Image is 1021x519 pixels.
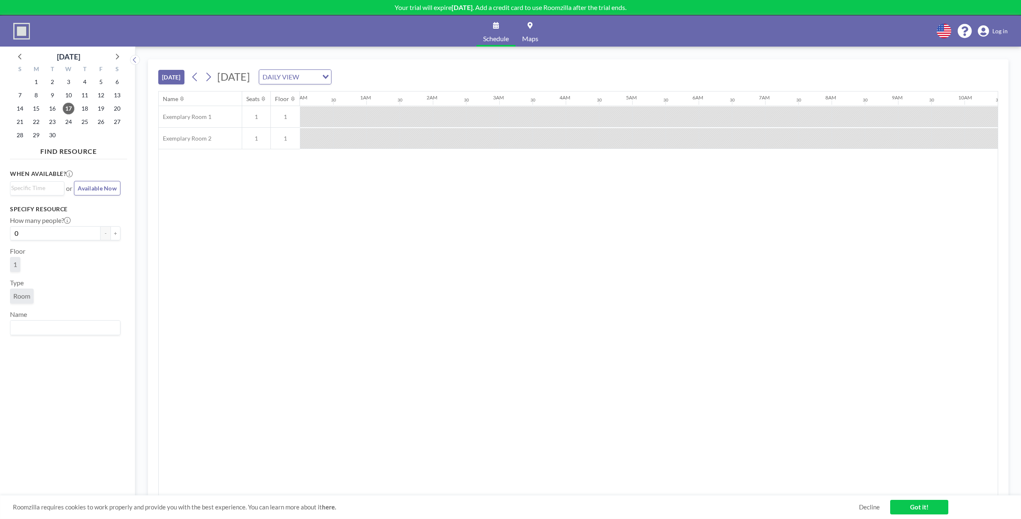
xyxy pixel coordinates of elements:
a: Got it! [890,500,948,514]
span: Saturday, September 27, 2025 [111,116,123,128]
div: 12AM [294,94,307,101]
span: Log in [992,27,1008,35]
span: 1 [242,135,270,142]
a: Log in [978,25,1008,37]
button: [DATE] [158,70,184,84]
span: Room [13,292,30,300]
button: Available Now [74,181,120,195]
h3: Specify resource [10,205,120,213]
span: Friday, September 12, 2025 [95,89,107,101]
div: 30 [996,97,1001,103]
div: 30 [929,97,934,103]
span: 1 [242,113,270,121]
span: [DATE] [217,70,250,83]
div: Seats [246,95,260,103]
span: DAILY VIEW [261,72,301,82]
span: or [66,184,72,193]
div: T [76,64,93,75]
span: Monday, September 1, 2025 [30,76,42,88]
div: Search for option [10,182,64,194]
label: Name [10,310,27,319]
span: Monday, September 15, 2025 [30,103,42,114]
label: How many people? [10,216,71,225]
span: Saturday, September 6, 2025 [111,76,123,88]
div: 30 [530,97,535,103]
a: Decline [859,503,880,511]
div: 30 [796,97,801,103]
input: Search for option [11,322,115,333]
div: 9AM [892,94,903,101]
b: [DATE] [452,3,473,11]
span: 1 [13,260,17,269]
div: F [93,64,109,75]
span: Monday, September 22, 2025 [30,116,42,128]
div: 10AM [958,94,972,101]
div: Search for option [259,70,331,84]
div: Name [163,95,178,103]
div: 2AM [427,94,437,101]
div: 6AM [692,94,703,101]
span: Thursday, September 18, 2025 [79,103,91,114]
span: Schedule [483,35,509,42]
button: - [101,226,110,240]
span: Maps [522,35,538,42]
input: Search for option [302,72,317,82]
div: 7AM [759,94,770,101]
div: 30 [464,97,469,103]
button: + [110,226,120,240]
div: Search for option [10,321,120,335]
span: Friday, September 5, 2025 [95,76,107,88]
span: Sunday, September 14, 2025 [14,103,26,114]
span: Wednesday, September 17, 2025 [63,103,74,114]
div: [DATE] [57,51,80,62]
span: Saturday, September 20, 2025 [111,103,123,114]
input: Search for option [11,183,59,193]
div: 30 [863,97,868,103]
span: Wednesday, September 24, 2025 [63,116,74,128]
img: organization-logo [13,23,30,40]
div: T [44,64,61,75]
a: Schedule [476,15,515,47]
span: Wednesday, September 3, 2025 [63,76,74,88]
h4: FIND RESOURCE [10,144,127,156]
label: Type [10,279,24,287]
div: 30 [730,97,735,103]
span: Tuesday, September 23, 2025 [47,116,58,128]
span: Sunday, September 21, 2025 [14,116,26,128]
span: Thursday, September 25, 2025 [79,116,91,128]
span: Exemplary Room 1 [159,113,211,121]
span: 1 [271,113,300,121]
div: 8AM [825,94,836,101]
div: 30 [398,97,403,103]
span: Thursday, September 11, 2025 [79,89,91,101]
span: 1 [271,135,300,142]
span: Sunday, September 7, 2025 [14,89,26,101]
div: Floor [275,95,289,103]
span: Friday, September 26, 2025 [95,116,107,128]
span: Thursday, September 4, 2025 [79,76,91,88]
div: 5AM [626,94,637,101]
span: Tuesday, September 2, 2025 [47,76,58,88]
span: Roomzilla requires cookies to work properly and provide you with the best experience. You can lea... [13,503,859,511]
span: Sunday, September 28, 2025 [14,129,26,141]
span: Friday, September 19, 2025 [95,103,107,114]
div: 30 [331,97,336,103]
span: Wednesday, September 10, 2025 [63,89,74,101]
a: here. [322,503,336,511]
div: 3AM [493,94,504,101]
span: Available Now [78,185,117,192]
span: Tuesday, September 16, 2025 [47,103,58,114]
a: Maps [515,15,545,47]
div: S [109,64,125,75]
span: Tuesday, September 9, 2025 [47,89,58,101]
div: 30 [663,97,668,103]
div: 30 [597,97,602,103]
span: Saturday, September 13, 2025 [111,89,123,101]
span: Monday, September 8, 2025 [30,89,42,101]
div: W [61,64,77,75]
div: 1AM [360,94,371,101]
span: Exemplary Room 2 [159,135,211,142]
label: Floor [10,247,25,255]
span: Monday, September 29, 2025 [30,129,42,141]
div: M [28,64,44,75]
